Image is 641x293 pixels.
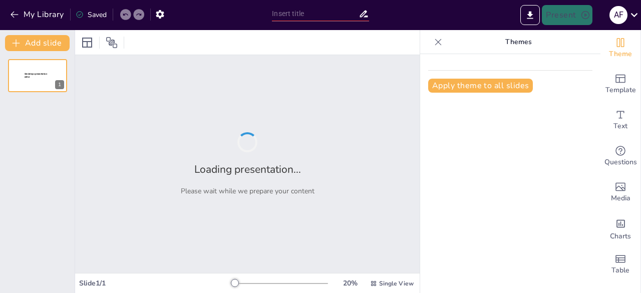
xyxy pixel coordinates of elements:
div: Add charts and graphs [600,210,640,246]
button: Apply theme to all slides [428,79,533,93]
span: Single View [379,279,414,287]
input: Insert title [272,7,358,21]
div: 1 [8,59,67,92]
h2: Loading presentation... [194,162,301,176]
button: My Library [8,7,68,23]
div: Slide 1 / 1 [79,278,232,288]
p: Please wait while we prepare your content [181,186,314,196]
button: Add slide [5,35,70,51]
button: Export to PowerPoint [520,5,540,25]
p: Themes [446,30,590,54]
div: A F [609,6,627,24]
div: 1 [55,80,64,89]
span: Position [106,37,118,49]
span: Sendsteps presentation editor [25,73,47,78]
span: Table [611,265,629,276]
div: Layout [79,35,95,51]
div: Saved [76,10,107,20]
div: Add a table [600,246,640,282]
span: Charts [610,231,631,242]
div: Get real-time input from your audience [600,138,640,174]
div: Add ready made slides [600,66,640,102]
span: Text [613,121,627,132]
span: Template [605,85,636,96]
span: Questions [604,157,637,168]
span: Media [611,193,630,204]
div: 20 % [338,278,362,288]
button: Present [542,5,592,25]
button: A F [609,5,627,25]
div: Change the overall theme [600,30,640,66]
span: Theme [609,49,632,60]
div: Add text boxes [600,102,640,138]
div: Add images, graphics, shapes or video [600,174,640,210]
